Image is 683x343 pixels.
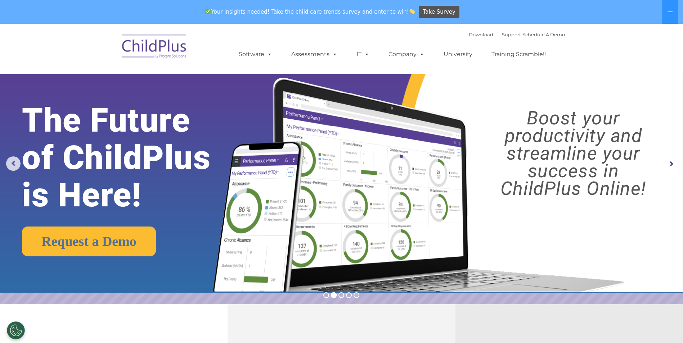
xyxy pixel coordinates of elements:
[565,265,683,343] iframe: Chat Widget
[469,32,565,37] font: |
[232,47,279,61] a: Software
[118,29,190,65] img: ChildPlus by Procare Solutions
[22,102,240,214] rs-layer: The Future of ChildPlus is Here!
[100,77,131,82] span: Phone number
[381,47,432,61] a: Company
[502,32,521,37] a: Support
[522,32,565,37] a: Schedule A Demo
[284,47,345,61] a: Assessments
[484,47,553,61] a: Training Scramble!!
[472,109,675,197] rs-layer: Boost your productivity and streamline your success in ChildPlus Online!
[7,321,25,339] button: Cookies Settings
[423,6,455,18] span: Take Survey
[409,9,415,14] img: 👏
[202,5,418,19] span: Your insights needed! Take the child care trends survey and enter to win!
[100,47,122,53] span: Last name
[419,6,459,18] a: Take Survey
[436,47,480,61] a: University
[469,32,493,37] a: Download
[205,9,211,14] img: ✅
[349,47,377,61] a: IT
[22,227,156,256] a: Request a Demo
